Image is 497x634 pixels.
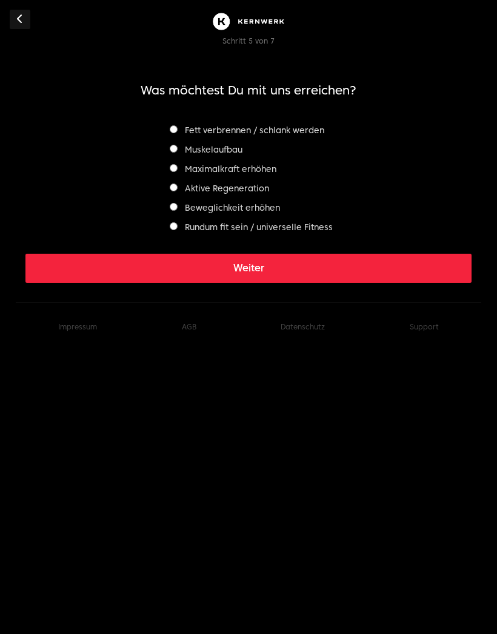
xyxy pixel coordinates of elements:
input: Beweglichkeit erhöhen [170,203,178,211]
h1: Was möchtest Du mit uns erreichen? [25,82,472,99]
button: Weiter [25,254,472,283]
label: Rundum fit sein / universelle Fitness [170,222,333,232]
label: Aktive Regeneration [170,183,269,193]
label: Maximalkraft erhöhen [170,164,276,174]
label: Fett verbrennen / schlank werden [170,125,324,135]
a: AGB [182,322,196,331]
input: Muskelaufbau [170,145,178,153]
label: Beweglichkeit erhöhen [170,203,280,213]
img: Kernwerk® [210,10,287,33]
a: Impressum [58,322,97,331]
input: Rundum fit sein / universelle Fitness [170,222,178,230]
button: Support [410,322,439,332]
iframe: Intercom live chat [456,593,485,622]
span: Schritt 5 von 7 [222,36,275,45]
input: Maximalkraft erhöhen [170,164,178,172]
input: Fett verbrennen / schlank werden [170,125,178,133]
input: Aktive Regeneration [170,183,178,191]
a: Datenschutz [281,322,325,331]
label: Muskelaufbau [170,145,242,154]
